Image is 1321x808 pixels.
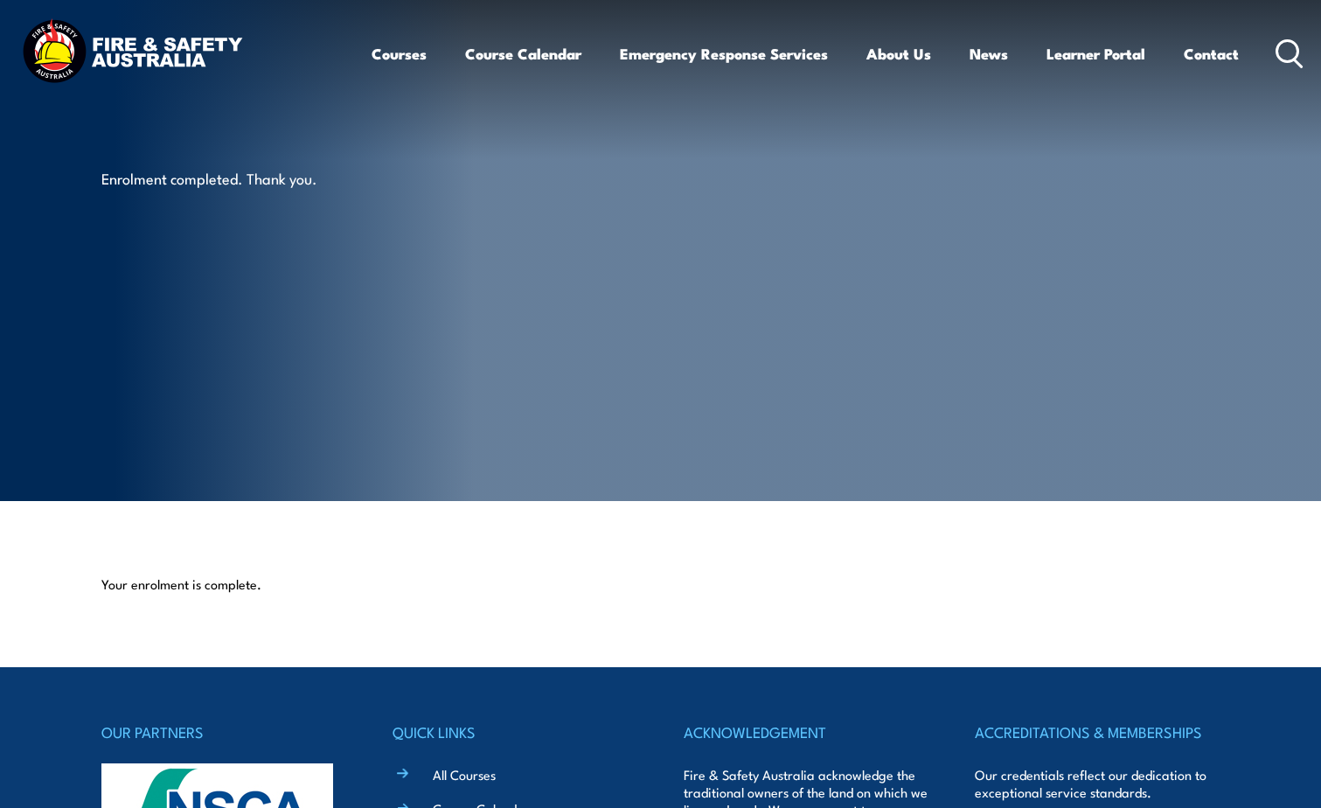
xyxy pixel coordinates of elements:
[393,720,637,744] h4: QUICK LINKS
[1046,31,1145,77] a: Learner Portal
[433,765,496,784] a: All Courses
[866,31,931,77] a: About Us
[101,575,1220,593] p: Your enrolment is complete.
[372,31,427,77] a: Courses
[101,168,421,188] p: Enrolment completed. Thank you.
[101,720,346,744] h4: OUR PARTNERS
[970,31,1008,77] a: News
[1184,31,1239,77] a: Contact
[975,766,1220,801] p: Our credentials reflect our dedication to exceptional service standards.
[684,720,928,744] h4: ACKNOWLEDGEMENT
[465,31,581,77] a: Course Calendar
[975,720,1220,744] h4: ACCREDITATIONS & MEMBERSHIPS
[620,31,828,77] a: Emergency Response Services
